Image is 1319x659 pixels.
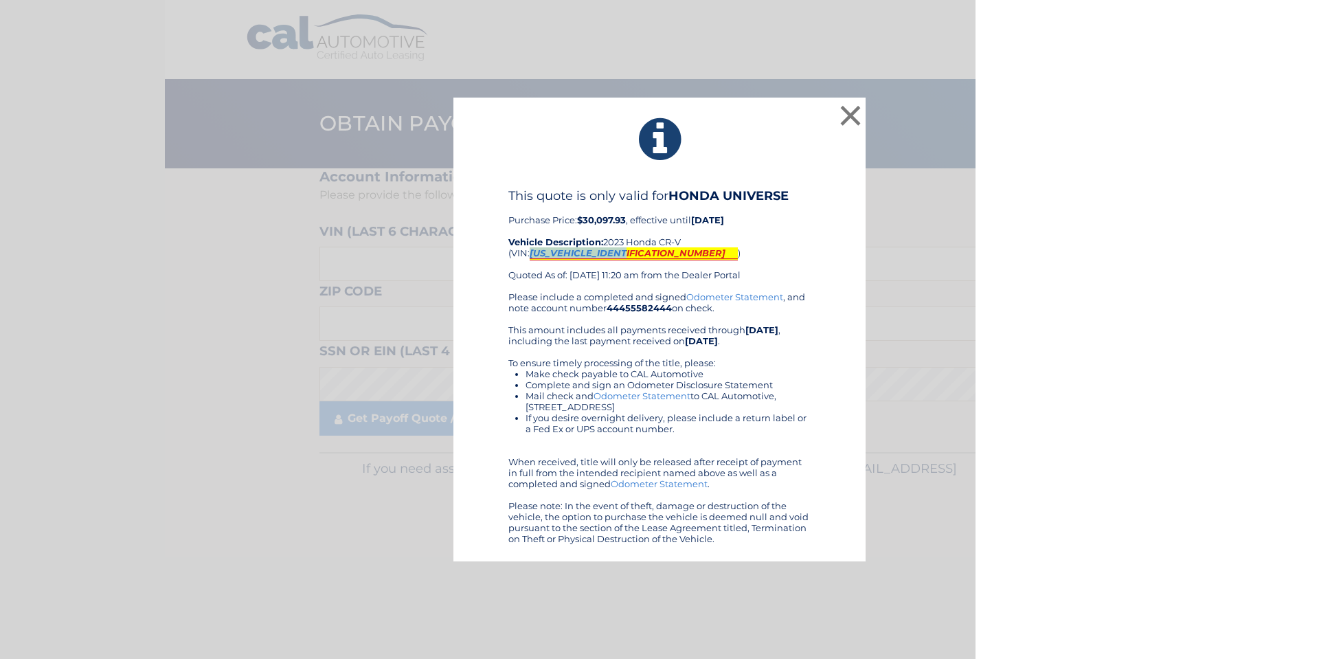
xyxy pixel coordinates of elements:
[530,247,738,260] mark: [US_VEHICLE_IDENTIFICATION_NUMBER]
[508,188,811,291] div: Purchase Price: , effective until 2023 Honda CR-V (VIN: ) Quoted As of: [DATE] 11:20 am from the ...
[685,335,718,346] b: [DATE]
[577,214,626,225] b: $30,097.93
[526,390,811,412] li: Mail check and to CAL Automotive, [STREET_ADDRESS]
[508,236,603,247] strong: Vehicle Description:
[526,379,811,390] li: Complete and sign an Odometer Disclosure Statement
[668,188,789,203] b: HONDA UNIVERSE
[508,188,811,203] h4: This quote is only valid for
[691,214,724,225] b: [DATE]
[686,291,783,302] a: Odometer Statement
[508,291,811,544] div: Please include a completed and signed , and note account number on check. This amount includes al...
[526,412,811,434] li: If you desire overnight delivery, please include a return label or a Fed Ex or UPS account number.
[837,102,864,129] button: ×
[526,368,811,379] li: Make check payable to CAL Automotive
[611,478,708,489] a: Odometer Statement
[607,302,672,313] b: 44455582444
[594,390,690,401] a: Odometer Statement
[745,324,778,335] b: [DATE]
